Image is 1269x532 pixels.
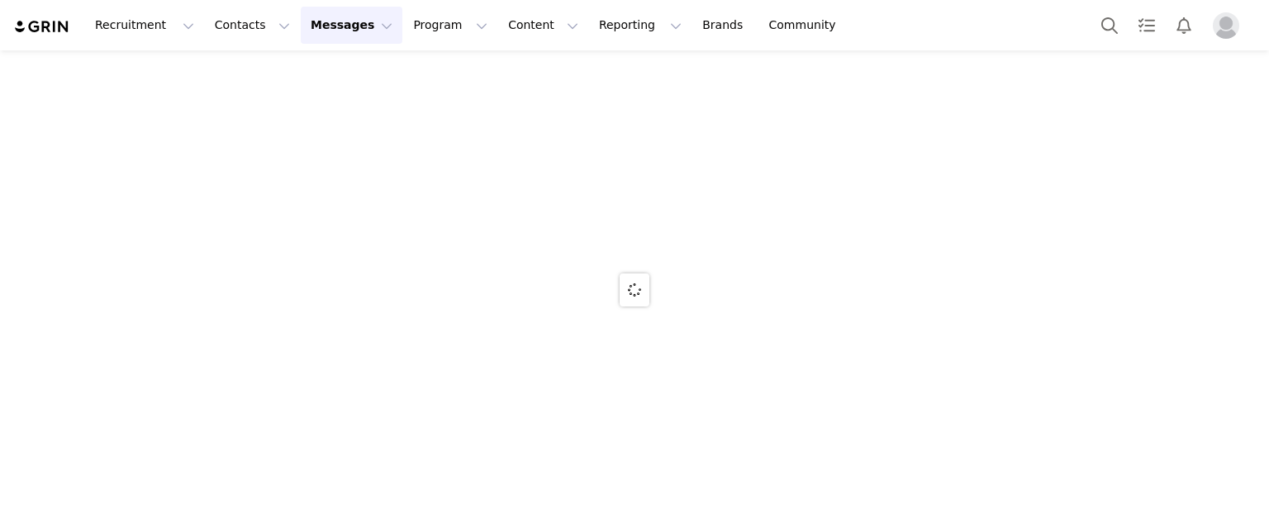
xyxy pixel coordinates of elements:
a: Brands [692,7,758,44]
button: Contacts [205,7,300,44]
a: Community [759,7,853,44]
button: Search [1091,7,1128,44]
button: Recruitment [85,7,204,44]
button: Profile [1203,12,1256,39]
button: Reporting [589,7,692,44]
button: Content [498,7,588,44]
a: Tasks [1129,7,1165,44]
button: Program [403,7,497,44]
button: Messages [301,7,402,44]
button: Notifications [1166,7,1202,44]
img: placeholder-profile.jpg [1213,12,1239,39]
img: grin logo [13,19,71,35]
